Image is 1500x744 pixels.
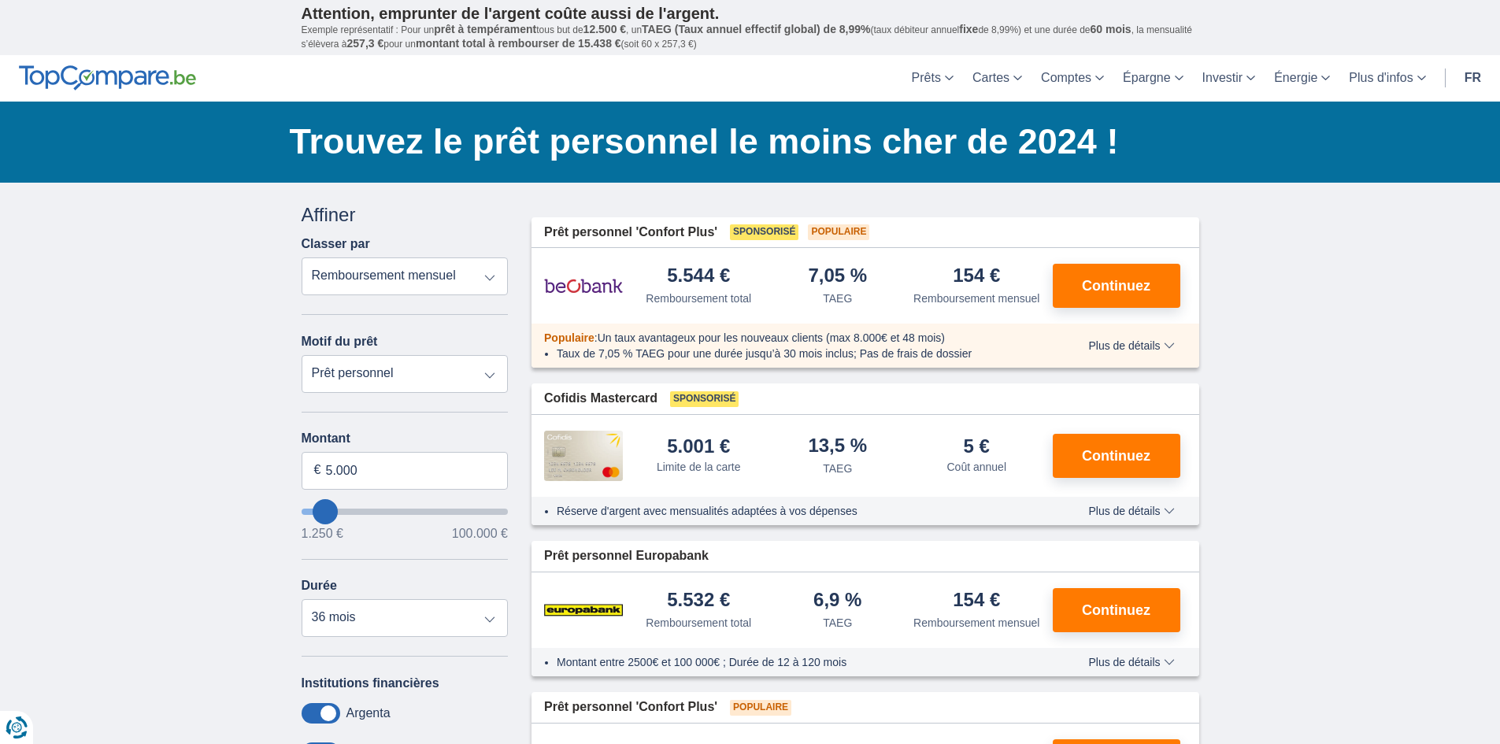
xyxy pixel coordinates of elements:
[1053,434,1180,478] button: Continuez
[959,23,978,35] span: fixe
[1076,505,1186,517] button: Plus de détails
[667,266,730,287] div: 5.544 €
[598,331,945,344] span: Un taux avantageux pour les nouveaux clients (max 8.000€ et 48 mois)
[1031,55,1113,102] a: Comptes
[902,55,963,102] a: Prêts
[642,23,870,35] span: TAEG (Taux annuel effectif global) de 8,99%
[452,527,508,540] span: 100.000 €
[1076,656,1186,668] button: Plus de détails
[583,23,627,35] span: 12.500 €
[544,698,717,716] span: Prêt personnel 'Confort Plus'
[302,237,370,251] label: Classer par
[1088,340,1174,351] span: Plus de détails
[434,23,536,35] span: prêt à tempérament
[544,266,623,305] img: pret personnel Beobank
[946,459,1006,475] div: Coût annuel
[416,37,621,50] span: montant total à rembourser de 15.438 €
[544,431,623,481] img: pret personnel Cofidis CC
[657,459,741,475] div: Limite de la carte
[953,590,1000,612] div: 154 €
[544,331,594,344] span: Populaire
[646,291,751,306] div: Remboursement total
[531,330,1055,346] div: :
[1193,55,1265,102] a: Investir
[544,547,709,565] span: Prêt personnel Europabank
[1082,603,1150,617] span: Continuez
[913,291,1039,306] div: Remboursement mensuel
[1088,657,1174,668] span: Plus de détails
[302,4,1199,23] p: Attention, emprunter de l'argent coûte aussi de l'argent.
[670,391,739,407] span: Sponsorisé
[290,117,1199,166] h1: Trouvez le prêt personnel le moins cher de 2024 !
[347,37,384,50] span: 257,3 €
[1053,264,1180,308] button: Continuez
[730,700,791,716] span: Populaire
[1076,339,1186,352] button: Plus de détails
[1455,55,1491,102] a: fr
[1091,23,1131,35] span: 60 mois
[557,503,1043,519] li: Réserve d'argent avec mensualités adaptées à vos dépenses
[544,390,657,408] span: Cofidis Mastercard
[1082,279,1150,293] span: Continuez
[544,224,717,242] span: Prêt personnel 'Confort Plus'
[19,65,196,91] img: TopCompare
[913,615,1039,631] div: Remboursement mensuel
[953,266,1000,287] div: 154 €
[1082,449,1150,463] span: Continuez
[314,461,321,479] span: €
[1053,588,1180,632] button: Continuez
[646,615,751,631] div: Remboursement total
[963,55,1031,102] a: Cartes
[302,676,439,690] label: Institutions financières
[667,437,730,456] div: 5.001 €
[808,436,867,457] div: 13,5 %
[823,461,852,476] div: TAEG
[544,590,623,630] img: pret personnel Europabank
[823,291,852,306] div: TAEG
[302,431,509,446] label: Montant
[302,527,343,540] span: 1.250 €
[808,266,867,287] div: 7,05 %
[808,224,869,240] span: Populaire
[346,706,391,720] label: Argenta
[557,654,1043,670] li: Montant entre 2500€ et 100 000€ ; Durée de 12 à 120 mois
[557,346,1043,361] li: Taux de 7,05 % TAEG pour une durée jusqu’à 30 mois inclus; Pas de frais de dossier
[667,590,730,612] div: 5.532 €
[1088,505,1174,516] span: Plus de détails
[813,590,861,612] div: 6,9 %
[823,615,852,631] div: TAEG
[1113,55,1193,102] a: Épargne
[302,335,378,349] label: Motif du prêt
[1339,55,1435,102] a: Plus d'infos
[730,224,798,240] span: Sponsorisé
[302,509,509,515] input: wantToBorrow
[964,437,990,456] div: 5 €
[302,202,509,228] div: Affiner
[302,23,1199,51] p: Exemple représentatif : Pour un tous but de , un (taux débiteur annuel de 8,99%) et une durée de ...
[1265,55,1339,102] a: Énergie
[302,579,337,593] label: Durée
